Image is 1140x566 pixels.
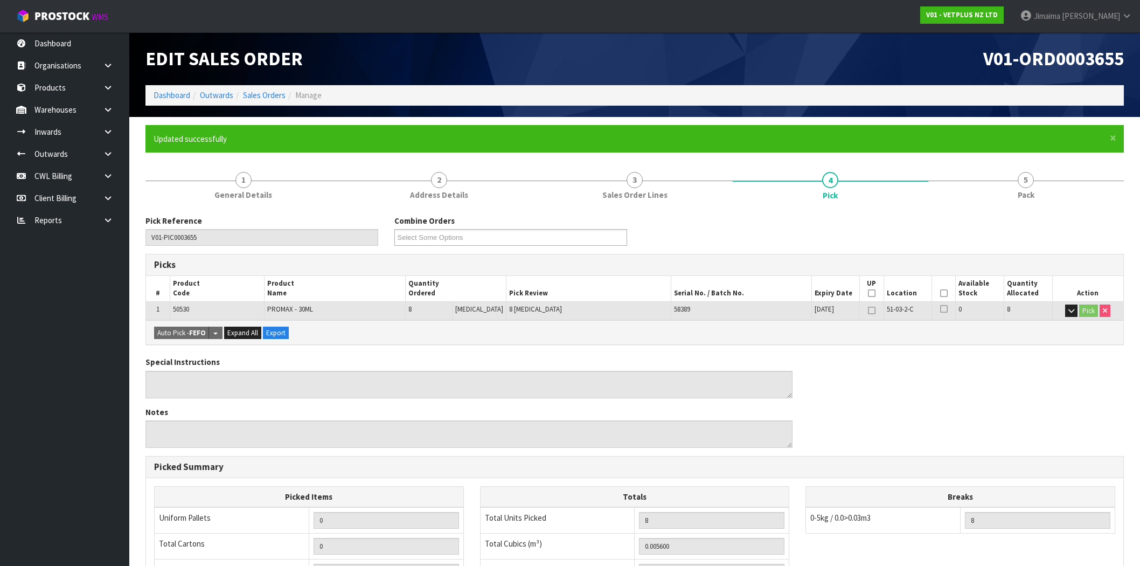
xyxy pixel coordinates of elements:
span: Manage [295,90,322,100]
span: 51-03-2-C [887,305,914,314]
strong: V01 - VETPLUS NZ LTD [926,10,998,19]
span: 5 [1018,172,1034,188]
span: Pack [1018,189,1034,201]
span: Expand All [227,328,258,337]
strong: FEFO [189,328,206,337]
th: Product Code [170,276,264,301]
th: Breaks [806,486,1115,507]
span: × [1110,130,1116,146]
span: General Details [214,189,272,201]
button: Auto Pick -FEFO [154,327,209,340]
span: Pick [823,190,838,201]
th: Quantity Ordered [405,276,506,301]
h3: Picked Summary [154,462,1115,472]
a: Outwards [200,90,233,100]
td: Total Cartons [155,534,309,560]
span: 8 [408,305,412,314]
span: 58389 [674,305,690,314]
img: cube-alt.png [16,9,30,23]
button: Expand All [224,327,261,340]
span: [PERSON_NAME] [1062,11,1120,21]
span: Sales Order Lines [602,189,668,201]
span: 8 [1007,305,1010,314]
label: Pick Reference [145,215,202,226]
td: Total Cubics (m³) [480,534,635,560]
h3: Picks [154,260,627,270]
label: Combine Orders [394,215,455,226]
td: Total Units Picked [480,507,635,534]
button: Export [263,327,289,340]
th: Totals [480,486,789,507]
span: 2 [431,172,447,188]
th: Picked Items [155,486,464,507]
span: Jimaima [1034,11,1060,21]
a: Sales Orders [243,90,286,100]
span: 0 [958,305,962,314]
a: V01 - VETPLUS NZ LTD [920,6,1004,24]
span: [MEDICAL_DATA] [455,305,503,314]
button: Pick [1079,305,1098,317]
th: Quantity Allocated [1004,276,1052,301]
th: Pick Review [506,276,671,301]
span: 1 [235,172,252,188]
input: UNIFORM P LINES [314,512,459,529]
th: Product Name [264,276,405,301]
span: Updated successfully [154,134,227,144]
span: [DATE] [815,305,834,314]
span: 4 [822,172,838,188]
th: Location [884,276,932,301]
th: Action [1052,276,1123,301]
label: Notes [145,406,168,418]
span: 0-5kg / 0.0>0.03m3 [810,513,871,523]
span: PROMAX - 30ML [267,305,313,314]
label: Special Instructions [145,356,220,368]
span: ProStock [34,9,89,23]
span: 1 [156,305,159,314]
th: UP [859,276,884,301]
th: # [146,276,170,301]
span: 8 [MEDICAL_DATA] [509,305,562,314]
span: Address Details [410,189,468,201]
input: OUTERS TOTAL = CTN [314,538,459,555]
td: Uniform Pallets [155,507,309,534]
span: V01-ORD0003655 [983,47,1124,70]
th: Expiry Date [812,276,860,301]
th: Available Stock [956,276,1004,301]
a: Dashboard [154,90,190,100]
span: 3 [627,172,643,188]
th: Serial No. / Batch No. [671,276,812,301]
small: WMS [92,12,108,22]
span: Edit Sales Order [145,47,303,70]
span: 50530 [173,305,189,314]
